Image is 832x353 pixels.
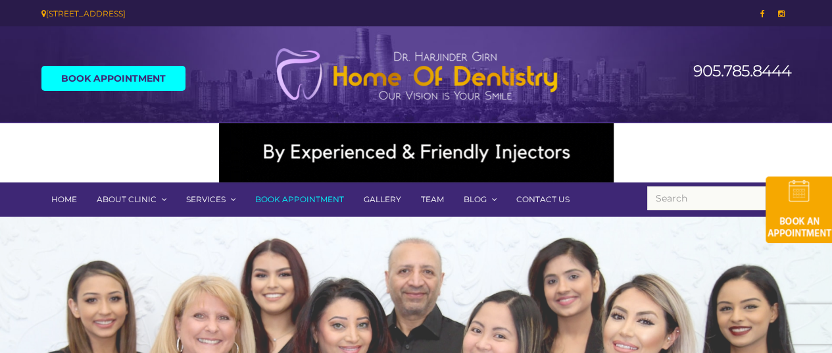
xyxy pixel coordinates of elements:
[41,66,185,91] a: Book Appointment
[411,182,454,217] a: Team
[41,7,406,20] div: [STREET_ADDRESS]
[354,182,411,217] a: Gallery
[506,182,579,217] a: Contact Us
[41,182,87,217] a: Home
[268,47,564,101] img: Home of Dentistry
[693,61,791,80] a: 905.785.8444
[176,182,245,217] a: Services
[219,123,614,182] img: Medspa-Banner-Virtual-Consultation-2-1.gif
[766,176,832,243] img: book-an-appointment-hod-gld.png
[454,182,506,217] a: Blog
[87,182,176,217] a: About Clinic
[647,186,766,210] input: Search
[245,182,354,217] a: Book Appointment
